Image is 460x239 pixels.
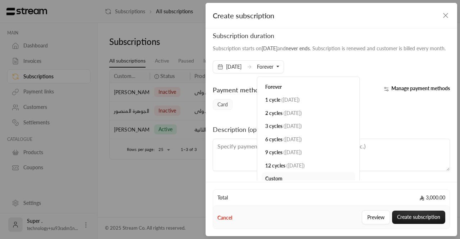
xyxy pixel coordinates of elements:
[419,194,445,201] span: 3,000.00
[284,123,302,129] span: ( [DATE] )
[262,45,277,51] span: [DATE]
[281,97,300,103] span: ( [DATE] )
[213,11,274,20] span: Create subscription
[213,99,233,110] span: Card
[265,136,282,142] span: 6 cycles
[265,149,282,155] span: 9 cycles
[265,162,285,169] span: 12 cycles
[362,210,390,224] button: Preview
[286,162,305,169] span: ( [DATE] )
[213,124,274,134] div: Description (optional)
[217,194,228,201] span: Total
[265,123,282,129] span: 3 cycles
[257,64,273,70] span: Forever
[391,85,450,91] span: Manage payment methods
[286,45,310,51] span: never ends
[392,211,445,224] button: Create subscription
[226,63,241,70] span: [DATE]
[213,31,446,41] div: Subscription duration
[284,149,302,155] span: ( [DATE] )
[213,86,265,94] span: Payment methods
[265,110,282,116] span: 2 cycles
[265,84,282,90] span: Forever
[265,97,280,103] span: 1 cycle
[213,45,446,52] div: Subscription starts on and . Subscription is renewed and customer is billed every month.
[284,110,302,116] span: ( [DATE] )
[265,175,282,181] span: Custom
[284,136,302,142] span: ( [DATE] )
[217,214,232,221] button: Cancel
